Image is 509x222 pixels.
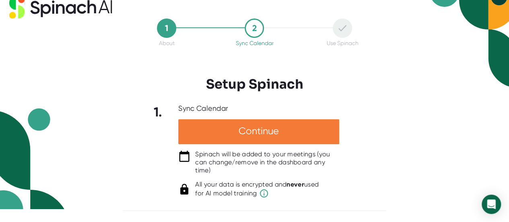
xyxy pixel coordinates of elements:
[286,181,304,188] b: never
[195,150,339,174] div: Spinach will be added to your meetings (you can change/remove in the dashboard any time)
[154,104,163,120] b: 1.
[245,19,264,38] div: 2
[235,40,273,46] div: Sync Calendar
[159,40,175,46] div: About
[195,181,319,198] div: All your data is encrypted and used
[482,195,501,214] div: Open Intercom Messenger
[326,40,358,46] div: Use Spinach
[195,189,319,198] span: for AI model training
[178,119,339,144] div: Continue
[157,19,176,38] div: 1
[178,104,228,113] div: Sync Calendar
[206,77,303,92] h3: Setup Spinach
